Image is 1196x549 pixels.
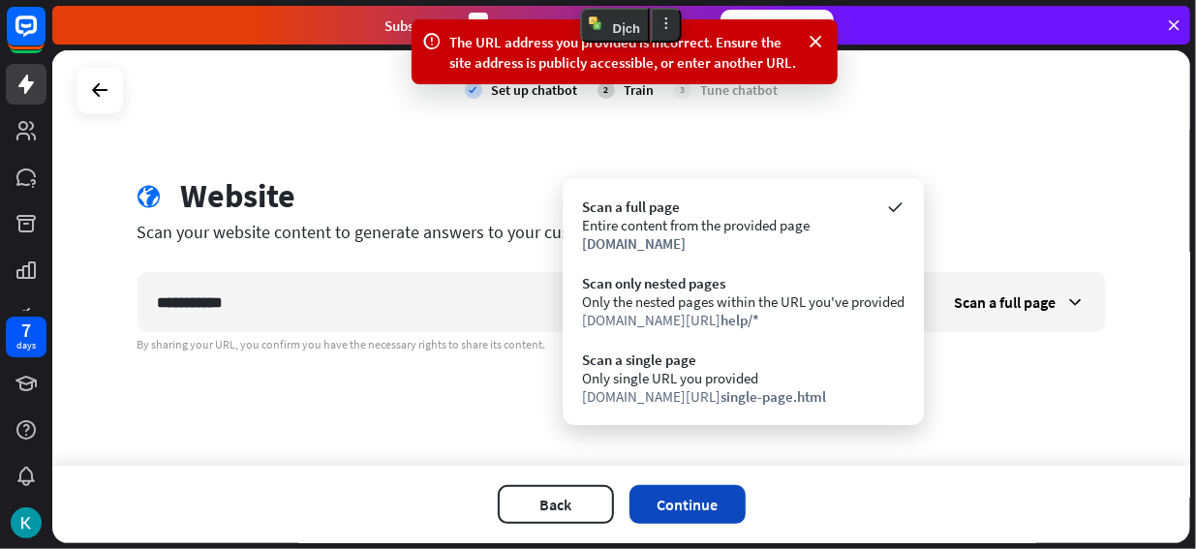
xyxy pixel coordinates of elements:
div: Scan your website content to generate answers to your customer questions. [138,221,1106,243]
div: Tune chatbot [701,81,779,99]
div: Subscribe now [721,10,834,41]
div: 3 [469,13,488,39]
div: 2 [598,81,615,99]
div: [DOMAIN_NAME][URL] [582,311,905,329]
div: Entire content from the provided page [582,216,905,234]
i: globe [138,185,162,209]
div: The URL address you provided is incorrect. Ensure the site address is publicly accessible, or ent... [450,32,799,73]
div: 7 [21,321,31,339]
div: Scan a single page [582,351,905,369]
span: help/* [721,311,759,329]
div: days [16,339,36,352]
button: Continue [629,485,746,524]
a: 7 days [6,317,46,357]
div: Set up chatbot [492,81,578,99]
div: Website [181,176,296,216]
span: [DOMAIN_NAME] [582,234,686,253]
div: [DOMAIN_NAME][URL] [582,387,905,406]
div: Scan only nested pages [582,274,905,292]
button: Open LiveChat chat widget [15,8,74,66]
button: Back [498,485,614,524]
div: Only single URL you provided [582,369,905,387]
div: Only the nested pages within the URL you've provided [582,292,905,311]
div: Train [625,81,655,99]
div: Subscribe in days to get your first month for $1 [385,13,705,39]
div: Scan a full page [582,198,905,216]
div: 3 [674,81,691,99]
span: single-page.html [721,387,826,406]
span: Scan a full page [955,292,1057,312]
div: By sharing your URL, you confirm you have the necessary rights to share its content. [138,337,1106,352]
i: check [465,81,482,99]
